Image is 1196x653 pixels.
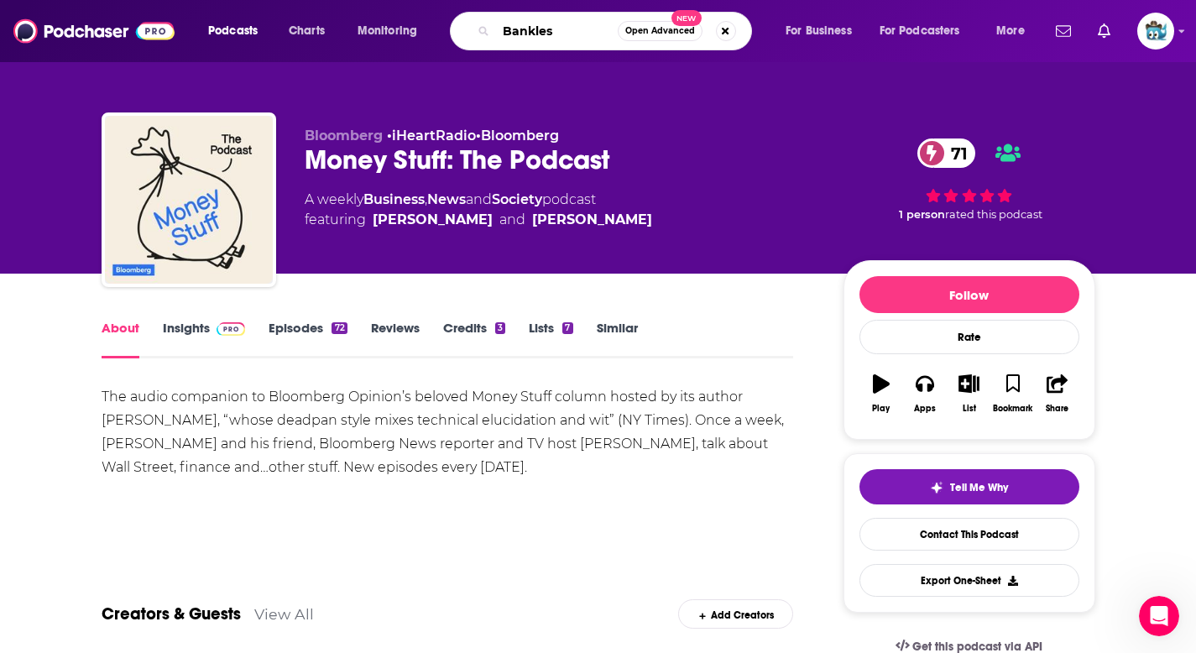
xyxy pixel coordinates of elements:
img: tell me why sparkle [930,481,943,494]
a: Business [363,191,425,207]
div: Rate [859,320,1079,354]
span: Tell Me Why [950,481,1008,494]
a: Matt Levine [532,210,652,230]
button: Apps [903,363,947,424]
span: For Business [786,19,852,43]
div: 72 [332,322,347,334]
span: 71 [934,138,976,168]
button: Show profile menu [1137,13,1174,50]
span: New [671,10,702,26]
img: Money Stuff: The Podcast [105,116,273,284]
span: , [425,191,427,207]
span: • [387,128,476,144]
div: Share [1046,404,1068,414]
div: Search podcasts, credits, & more... [466,12,768,50]
div: Bookmark [993,404,1032,414]
div: A weekly podcast [305,190,652,230]
span: rated this podcast [945,208,1042,221]
div: Apps [914,404,936,414]
a: Bloomberg [481,128,559,144]
button: open menu [984,18,1046,44]
a: iHeartRadio [392,128,476,144]
button: open menu [346,18,439,44]
button: Open AdvancedNew [618,21,702,41]
span: Monitoring [358,19,417,43]
button: open menu [196,18,279,44]
div: List [963,404,976,414]
div: The audio companion to Bloomberg Opinion’s beloved Money Stuff column hosted by its author [PERSO... [102,385,794,479]
span: and [499,210,525,230]
div: 71 1 personrated this podcast [843,128,1095,232]
a: Charts [278,18,335,44]
iframe: Intercom live chat [1139,596,1179,636]
button: Export One-Sheet [859,564,1079,597]
img: Podchaser Pro [217,322,246,336]
a: Reviews [371,320,420,358]
button: Share [1035,363,1078,424]
div: 3 [495,322,505,334]
span: Logged in as bulleit_whale_pod [1137,13,1174,50]
a: Contact This Podcast [859,518,1079,551]
button: Follow [859,276,1079,313]
span: and [466,191,492,207]
button: List [947,363,990,424]
span: Podcasts [208,19,258,43]
button: open menu [774,18,873,44]
span: More [996,19,1025,43]
a: InsightsPodchaser Pro [163,320,246,358]
img: Podchaser - Follow, Share and Rate Podcasts [13,15,175,47]
a: Katie Greifeld [373,210,493,230]
a: Society [492,191,542,207]
a: View All [254,605,314,623]
span: Bloomberg [305,128,383,144]
span: For Podcasters [880,19,960,43]
button: Bookmark [991,363,1035,424]
div: 7 [562,322,572,334]
span: Charts [289,19,325,43]
a: Credits3 [443,320,505,358]
a: Creators & Guests [102,603,241,624]
div: Play [872,404,890,414]
a: Similar [597,320,638,358]
a: 71 [917,138,976,168]
a: Lists7 [529,320,572,358]
span: • [476,128,559,144]
a: Show notifications dropdown [1049,17,1078,45]
img: User Profile [1137,13,1174,50]
div: Add Creators [678,599,793,629]
button: open menu [869,18,984,44]
span: featuring [305,210,652,230]
input: Search podcasts, credits, & more... [496,18,618,44]
span: 1 person [899,208,945,221]
a: News [427,191,466,207]
a: About [102,320,139,358]
button: tell me why sparkleTell Me Why [859,469,1079,504]
a: Show notifications dropdown [1091,17,1117,45]
a: Episodes72 [269,320,347,358]
span: Open Advanced [625,27,695,35]
button: Play [859,363,903,424]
